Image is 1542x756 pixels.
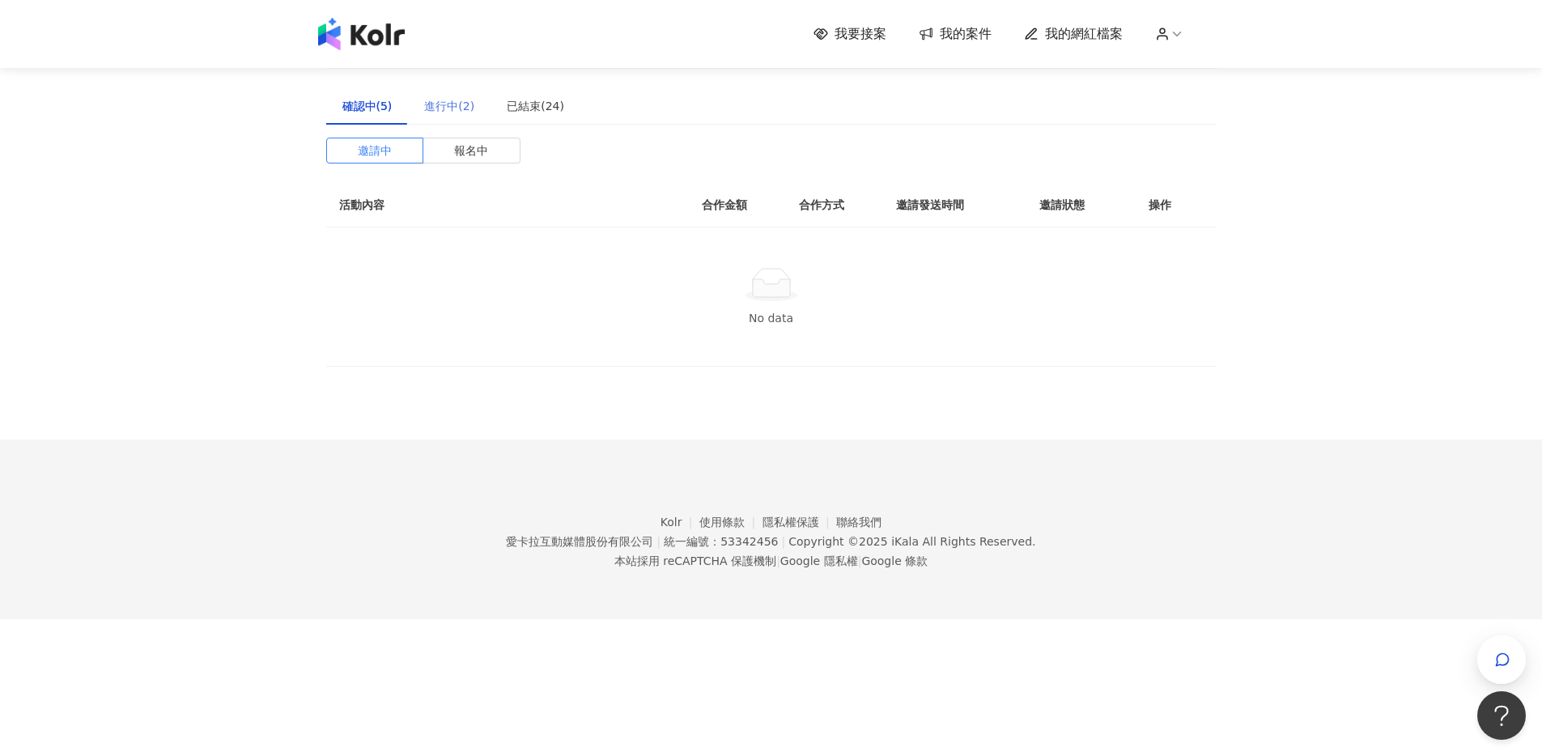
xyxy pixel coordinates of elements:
span: 我的網紅檔案 [1045,25,1123,43]
div: Copyright © 2025 All Rights Reserved. [788,535,1035,548]
span: | [858,554,862,567]
a: Google 隱私權 [780,554,858,567]
a: 隱私權保護 [763,516,837,529]
a: Kolr [661,516,699,529]
th: 邀請發送時間 [883,183,1026,227]
th: 合作金額 [689,183,786,227]
a: 我的網紅檔案 [1024,25,1123,43]
a: Google 條款 [861,554,928,567]
div: No data [346,309,1197,327]
span: 邀請中 [358,138,392,163]
a: 使用條款 [699,516,763,529]
div: 確認中(5) [342,97,393,115]
th: 操作 [1136,183,1217,227]
span: | [656,535,661,548]
div: 進行中(2) [424,97,474,115]
span: 本站採用 reCAPTCHA 保護機制 [614,551,928,571]
th: 合作方式 [786,183,883,227]
div: 已結束(24) [507,97,564,115]
iframe: Help Scout Beacon - Open [1477,691,1526,740]
img: logo [318,18,405,50]
a: 我要接案 [813,25,886,43]
span: 報名中 [454,138,488,163]
th: 活動內容 [326,183,650,227]
th: 邀請狀態 [1026,183,1135,227]
a: iKala [891,535,919,548]
div: 統一編號：53342456 [664,535,778,548]
a: 聯絡我們 [836,516,881,529]
span: | [781,535,785,548]
span: 我的案件 [940,25,992,43]
div: 愛卡拉互動媒體股份有限公司 [506,535,653,548]
span: 我要接案 [835,25,886,43]
a: 我的案件 [919,25,992,43]
span: | [776,554,780,567]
